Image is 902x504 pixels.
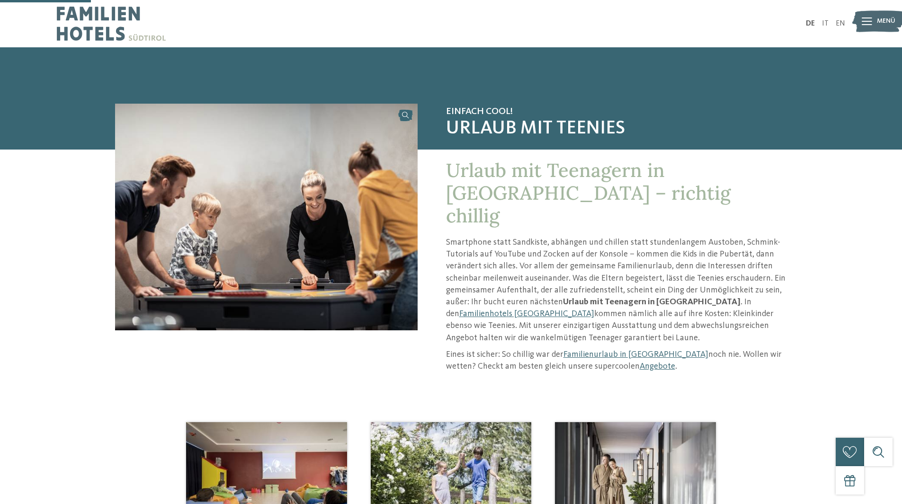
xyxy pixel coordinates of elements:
[115,104,418,330] img: Urlaub mit Teenagern in Südtirol geplant?
[446,117,787,140] span: Urlaub mit Teenies
[806,20,815,27] a: DE
[877,17,895,26] span: Menü
[446,349,787,372] p: Eines ist sicher: So chillig war der noch nie. Wollen wir wetten? Checkt am besten gleich unsere ...
[822,20,829,27] a: IT
[836,20,845,27] a: EN
[446,237,787,344] p: Smartphone statt Sandkiste, abhängen und chillen statt stundenlangem Austoben, Schmink-Tutorials ...
[459,309,594,318] a: Familienhotels [GEOGRAPHIC_DATA]
[563,298,741,306] strong: Urlaub mit Teenagern in [GEOGRAPHIC_DATA]
[446,106,787,117] span: Einfach cool!
[446,158,731,228] span: Urlaub mit Teenagern in [GEOGRAPHIC_DATA] – richtig chillig
[640,362,675,371] a: Angebote
[563,350,708,359] a: Familienurlaub in [GEOGRAPHIC_DATA]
